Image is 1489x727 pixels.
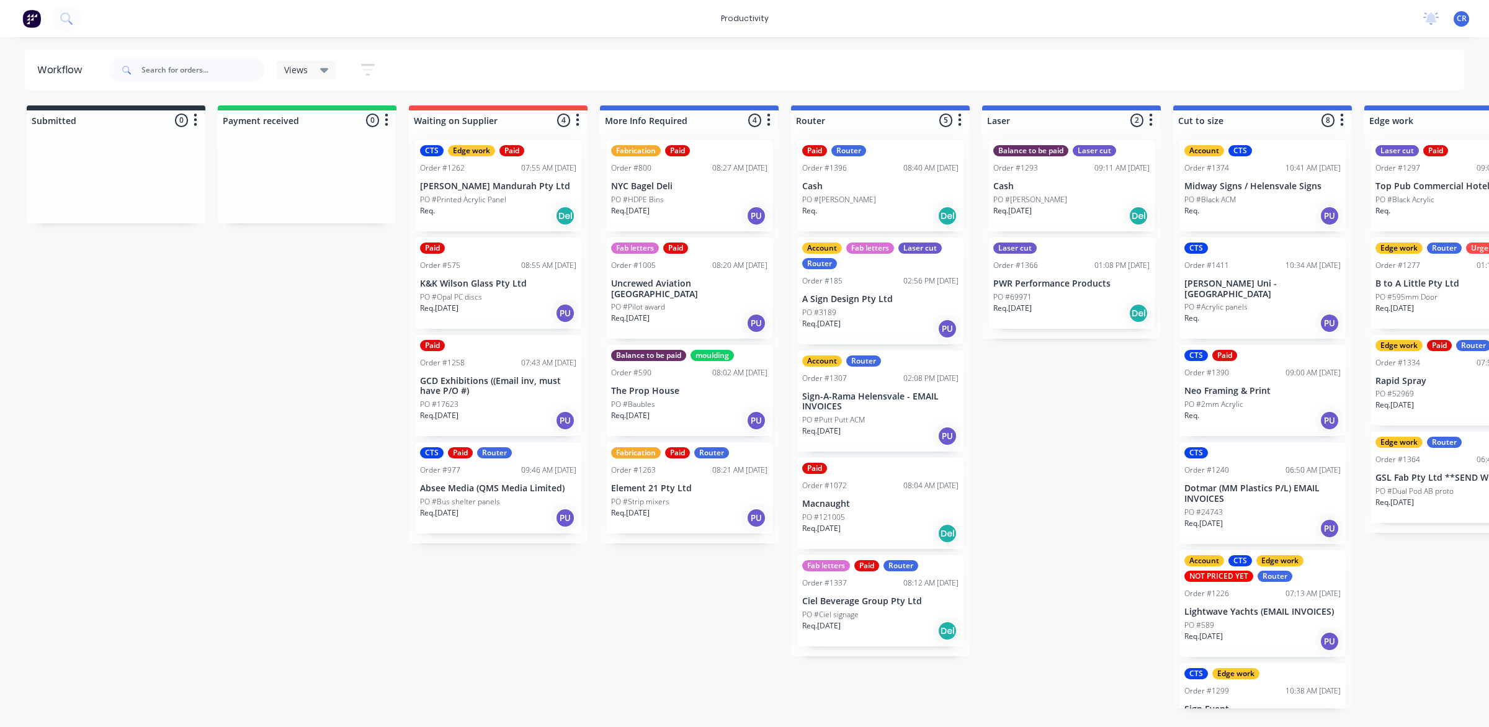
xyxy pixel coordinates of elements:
div: Del [937,524,957,543]
div: Edge work [1375,243,1423,254]
div: Account [802,355,842,367]
div: Edge work [1375,437,1423,448]
p: [PERSON_NAME] Uni - [GEOGRAPHIC_DATA] [1184,279,1341,300]
div: PU [746,411,766,430]
div: Order #1364 [1375,454,1420,465]
div: 08:04 AM [DATE] [903,480,959,491]
p: Element 21 Pty Ltd [611,483,767,494]
div: 07:13 AM [DATE] [1286,588,1341,599]
p: Req. [1375,205,1390,216]
p: Req. [DATE] [420,303,458,314]
p: PO #121005 [802,512,845,523]
div: AccountCTSOrder #137410:41 AM [DATE]Midway Signs / Helensvale SignsPO #Black ACMReq.PU [1179,140,1346,231]
div: CTSOrder #124006:50 AM [DATE]Dotmar (MM Plastics P/L) EMAIL INVOICESPO #24743Req.[DATE]PU [1179,442,1346,544]
div: Del [937,621,957,641]
div: Router [1427,437,1462,448]
p: GCD Exhibitions ((Email inv, must have P/O #) [420,376,576,397]
div: PU [555,411,575,430]
div: AccountFab lettersLaser cutRouterOrder #18502:56 PM [DATE]A Sign Design Pty LtdPO #3189Req.[DATE]PU [797,238,964,344]
div: CTS [1228,145,1252,156]
div: Order #1258 [420,357,465,368]
p: Lightwave Yachts (EMAIL INVOICES) [1184,607,1341,617]
div: Router [1258,571,1292,582]
p: Req. [DATE] [802,426,841,437]
div: Laser cut [898,243,942,254]
div: Order #590 [611,367,651,378]
div: FabricationPaidRouterOrder #126308:21 AM [DATE]Element 21 Pty LtdPO #Strip mixersReq.[DATE]PU [606,442,772,533]
p: Req. [DATE] [611,507,650,519]
div: AccountRouterOrder #130702:08 PM [DATE]Sign-A-Rama Helensvale - EMAIL INVOICESPO #Putt Putt ACMRe... [797,350,964,452]
div: 02:56 PM [DATE] [903,275,959,287]
p: Midway Signs / Helensvale Signs [1184,181,1341,192]
div: 08:21 AM [DATE] [712,465,767,476]
div: Del [1129,206,1148,226]
div: Router [477,447,512,458]
p: PO #Black Acrylic [1375,194,1434,205]
p: Req. [DATE] [420,410,458,421]
p: PWR Performance Products [993,279,1150,289]
div: Edge work [1375,340,1423,351]
div: Order #1411 [1184,260,1229,271]
div: CTSPaidRouterOrder #97709:46 AM [DATE]Absee Media (QMS Media Limited)PO #Bus shelter panelsReq.[D... [415,442,581,533]
p: PO #[PERSON_NAME] [993,194,1067,205]
div: 07:55 AM [DATE] [521,163,576,174]
p: Req. [DATE] [802,318,841,329]
div: Paid [1427,340,1452,351]
div: 08:27 AM [DATE] [712,163,767,174]
div: Order #1263 [611,465,656,476]
div: CTSEdge workPaidOrder #126207:55 AM [DATE][PERSON_NAME] Mandurah Pty LtdPO #Printed Acrylic Panel... [415,140,581,231]
div: PU [1320,631,1339,651]
p: PO #Black ACM [1184,194,1236,205]
p: Req. [DATE] [420,507,458,519]
div: 06:50 AM [DATE] [1286,465,1341,476]
p: PO #Acrylic panels [1184,301,1248,313]
div: Order #1366 [993,260,1038,271]
p: PO #3189 [802,307,836,318]
p: PO #595mm Door [1375,292,1438,303]
div: Paid [802,145,827,156]
div: Del [1129,303,1148,323]
div: CTS [1184,243,1208,254]
p: Req. [DATE] [802,523,841,534]
p: PO #589 [1184,620,1214,631]
div: PU [937,319,957,339]
p: PO #Bus shelter panels [420,496,500,507]
div: Order #1262 [420,163,465,174]
p: PO #Strip mixers [611,496,669,507]
div: Account [1184,555,1224,566]
p: Req. [1184,313,1199,324]
div: 07:43 AM [DATE] [521,357,576,368]
div: Paid [665,145,690,156]
div: Paid [802,463,827,474]
p: Req. [802,205,817,216]
p: PO #2mm Acrylic [1184,399,1243,410]
span: Views [284,63,308,76]
div: Edge work [1256,555,1303,566]
div: Workflow [37,63,88,78]
div: 08:40 AM [DATE] [903,163,959,174]
p: PO #HDPE Bins [611,194,664,205]
p: Sign Event [1184,704,1341,715]
img: Factory [22,9,41,28]
div: CTS [1184,668,1208,679]
div: Router [802,258,837,269]
div: 08:55 AM [DATE] [521,260,576,271]
div: Order #1337 [802,578,847,589]
p: PO #Putt Putt ACM [802,414,865,426]
div: Laser cut [993,243,1037,254]
p: Req. [DATE] [1375,303,1414,314]
p: Req. [DATE] [1375,497,1414,508]
div: FabricationPaidOrder #80008:27 AM [DATE]NYC Bagel DeliPO #HDPE BinsReq.[DATE]PU [606,140,772,231]
p: [PERSON_NAME] Mandurah Pty Ltd [420,181,576,192]
div: Del [555,206,575,226]
p: Uncrewed Aviation [GEOGRAPHIC_DATA] [611,279,767,300]
p: Req. [DATE] [611,313,650,324]
div: 09:46 AM [DATE] [521,465,576,476]
p: PO #Pilot award [611,301,665,313]
div: Order #1226 [1184,588,1229,599]
p: Req. [1184,410,1199,421]
div: PaidOrder #125807:43 AM [DATE]GCD Exhibitions ((Email inv, must have P/O #)PO #17623Req.[DATE]PU [415,335,581,437]
div: CTS [420,145,444,156]
div: CTS [1184,350,1208,361]
div: Order #1005 [611,260,656,271]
